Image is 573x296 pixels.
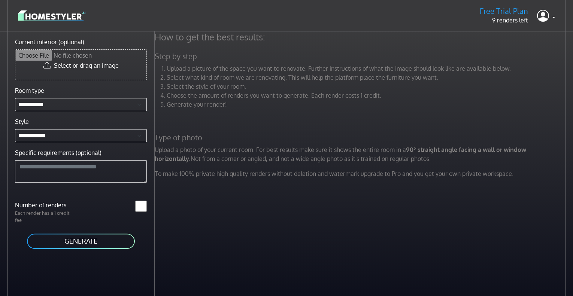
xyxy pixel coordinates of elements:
h5: Step by step [150,52,572,61]
label: Current interior (optional) [15,37,84,46]
p: To make 100% private high quality renders without deletion and watermark upgrade to Pro and you g... [150,169,572,178]
li: Choose the amount of renders you want to generate. Each render costs 1 credit. [167,91,567,100]
label: Specific requirements (optional) [15,148,101,157]
img: logo-3de290ba35641baa71223ecac5eacb59cb85b4c7fdf211dc9aaecaaee71ea2f8.svg [18,9,85,22]
h4: How to get the best results: [150,31,572,43]
li: Select the style of your room. [167,82,567,91]
p: Upload a photo of your current room. For best results make sure it shows the entire room in a Not... [150,145,572,163]
label: Room type [15,86,44,95]
p: 9 renders left [480,16,528,25]
label: Number of renders [10,201,81,210]
h5: Type of photo [150,133,572,142]
li: Select what kind of room we are renovating. This will help the platform place the furniture you w... [167,73,567,82]
h5: Free Trial Plan [480,6,528,16]
button: GENERATE [26,233,136,250]
label: Style [15,117,29,126]
li: Generate your render! [167,100,567,109]
p: Each render has a 1 credit fee [10,210,81,224]
li: Upload a picture of the space you want to renovate. Further instructions of what the image should... [167,64,567,73]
